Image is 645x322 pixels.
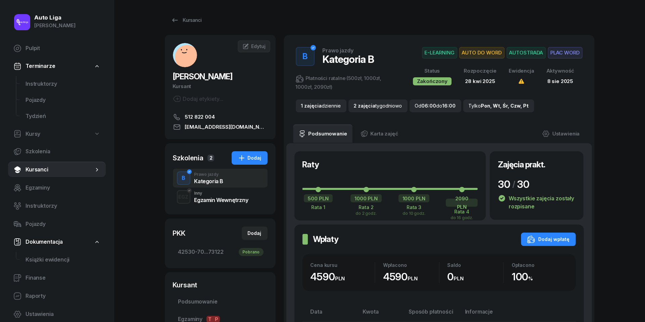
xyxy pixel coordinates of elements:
[546,77,574,86] div: 8 sie 2025
[208,155,214,161] span: 2
[413,77,452,85] div: Zakończony
[512,262,568,268] div: Opłacono
[173,95,224,103] button: Dodaj etykiety...
[413,67,452,75] div: Status
[293,124,353,143] a: Podsumowanie
[173,113,268,121] a: 512 822 004
[521,233,576,246] button: Dodaj wpłatę
[300,50,310,63] div: B
[509,67,534,75] div: Ewidencja
[173,294,268,310] a: Podsumowanie
[355,124,404,143] a: Karta zajęć
[350,204,382,210] div: Rata 2
[26,274,100,282] span: Finanse
[20,92,106,108] a: Pojazdy
[194,191,248,195] div: Inny
[335,275,345,282] small: PLN
[20,252,106,268] a: Książki ewidencji
[185,113,215,121] span: 512 822 004
[8,144,106,160] a: Szkolenia
[408,275,418,282] small: PLN
[351,194,382,202] div: 1000 PLN
[459,47,505,58] span: AUTO DO WORD
[26,292,100,300] span: Raporty
[26,80,100,88] span: Instruktorzy
[239,248,264,256] div: Pobrano
[405,307,461,322] th: Sposób płatności
[178,297,262,306] span: Podsumowanie
[26,96,100,105] span: Pojazdy
[8,58,106,74] a: Terminarze
[173,280,268,290] div: Kursant
[465,78,495,84] span: 28 kwi 2025
[383,262,439,268] div: Wpłacono
[176,193,191,201] div: EGZ
[26,202,100,210] span: Instruktorzy
[177,190,190,204] button: EGZ
[173,72,233,81] span: [PERSON_NAME]
[304,194,333,202] div: 500 PLN
[448,271,504,283] div: 0
[537,124,585,143] a: Ustawienia
[173,82,268,91] div: Kursant
[26,130,40,138] span: Kursy
[303,204,334,210] div: Rata 1
[398,204,430,210] div: Rata 3
[194,172,224,176] div: Prawo jazdy
[251,43,265,49] span: Edytuj
[173,123,268,131] a: [EMAIL_ADDRESS][DOMAIN_NAME]
[446,215,478,220] div: do 16 godz.
[248,229,262,237] div: Dodaj
[171,16,202,24] div: Kursanci
[232,151,268,165] button: Dodaj
[8,180,106,196] a: Egzaminy
[498,159,545,170] h2: Zajęcia prakt.
[179,172,188,184] div: B
[34,21,76,30] div: [PERSON_NAME]
[446,209,478,214] div: Rata 4
[26,184,100,192] span: Egzaminy
[323,48,354,53] div: Prawo jazdy
[8,288,106,304] a: Raporty
[34,15,76,21] div: Auto Liga
[178,248,262,256] span: 42530-70...73122
[546,67,574,75] div: Aktywność
[26,165,94,174] span: Kursanci
[517,178,530,190] span: 30
[422,47,457,58] span: E-LEARNING
[26,112,100,121] span: Tydzień
[194,178,224,184] div: Kategoria B
[399,194,430,202] div: 1000 PLN
[448,262,504,268] div: Saldo
[8,40,106,56] a: Pulpit
[311,262,375,268] div: Cena kursu
[498,178,510,190] span: 30
[303,159,319,170] h2: Raty
[446,199,478,207] div: 2090 PLN
[26,238,63,246] span: Dokumentacja
[173,188,268,206] button: EGZInnyEgzamin Wewnętrzny
[165,13,208,27] a: Kursanci
[185,123,268,131] span: [EMAIL_ADDRESS][DOMAIN_NAME]
[238,154,262,162] div: Dodaj
[422,47,583,58] button: E-LEARNINGAUTO DO WORDAUTOSTRADAPLAC WORD
[26,62,55,71] span: Terminarze
[350,210,382,215] div: do 2 godz.
[177,171,190,185] button: B
[512,271,568,283] div: 100
[383,271,439,283] div: 4590
[238,40,270,52] a: Edytuj
[173,153,204,163] div: Szkolenia
[20,108,106,124] a: Tydzień
[26,147,100,156] span: Szkolenia
[20,76,106,92] a: Instruktorzy
[8,234,106,250] a: Dokumentacja
[173,229,186,238] div: PKK
[548,47,583,58] span: PLAC WORD
[8,198,106,214] a: Instruktorzy
[461,307,521,322] th: Informacje
[8,216,106,232] a: Pojazdy
[527,235,570,243] div: Dodaj wpłatę
[313,234,339,245] h2: Wpłaty
[323,53,374,65] div: Kategoria B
